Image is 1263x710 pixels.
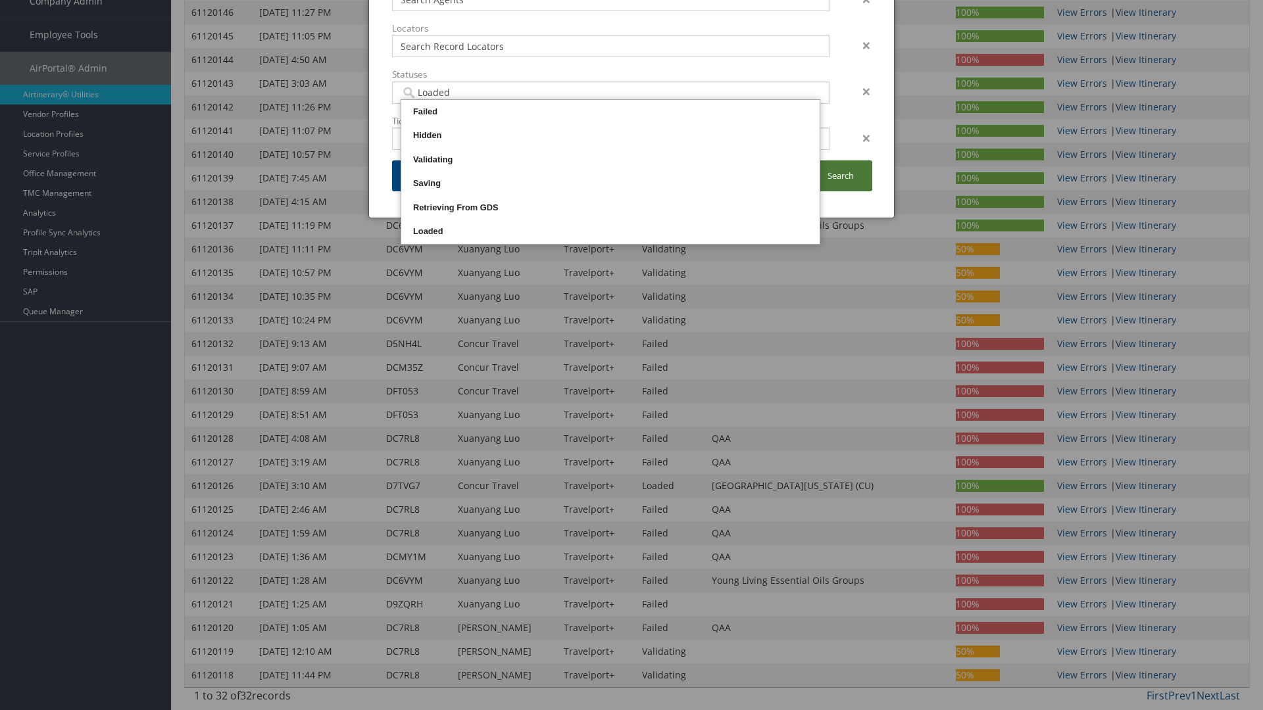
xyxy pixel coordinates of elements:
div: Hidden [403,129,818,142]
label: Statuses [392,68,830,81]
label: Locators [392,22,830,35]
div: Failed [403,105,818,118]
div: × [839,130,881,146]
a: Additional Filters... [392,160,514,191]
div: Loaded [403,225,818,238]
div: Retrieving From GDS [403,201,818,214]
div: Saving [403,177,818,190]
div: Validating [403,153,818,166]
a: Search [808,160,872,191]
div: × [839,37,881,53]
div: × [839,83,881,99]
label: Ticket Numbers [392,114,830,128]
input: Search Record Locators [401,39,820,53]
